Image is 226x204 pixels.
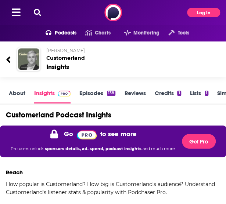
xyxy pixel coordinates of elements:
[34,90,71,103] a: InsightsPodchaser Pro
[46,48,209,61] h2: Customerland
[104,4,122,21] img: Podchaser - Follow, Share and Rate Podcasts
[205,91,208,96] div: 1
[187,8,220,17] button: Log In
[37,27,77,39] button: open menu
[133,28,159,38] span: Monitoring
[45,146,143,151] span: sponsors details, ad. spend, podcast insights
[159,27,189,39] button: open menu
[182,134,216,149] button: Get Pro
[177,28,189,38] span: Tools
[64,130,73,138] p: Go
[95,28,111,38] span: Charts
[190,90,208,103] a: Lists1
[46,48,85,53] span: [PERSON_NAME]
[58,91,71,96] img: Podchaser Pro
[154,90,181,103] a: Credits1
[6,110,111,120] h1: Customerland Podcast Insights
[76,27,110,39] a: Charts
[46,63,69,71] div: Insights
[115,27,159,39] button: open menu
[77,128,97,139] a: Pro website
[55,28,76,38] span: Podcasts
[79,90,115,103] a: Episodes138
[124,90,146,103] a: Reviews
[100,130,136,138] p: to see more
[6,169,23,176] h3: Reach
[177,91,181,96] div: 1
[107,91,115,96] div: 138
[18,48,39,70] img: Customerland
[77,130,97,139] img: Podchaser Pro
[11,143,176,154] p: Pro users unlock and much more.
[9,90,25,103] a: About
